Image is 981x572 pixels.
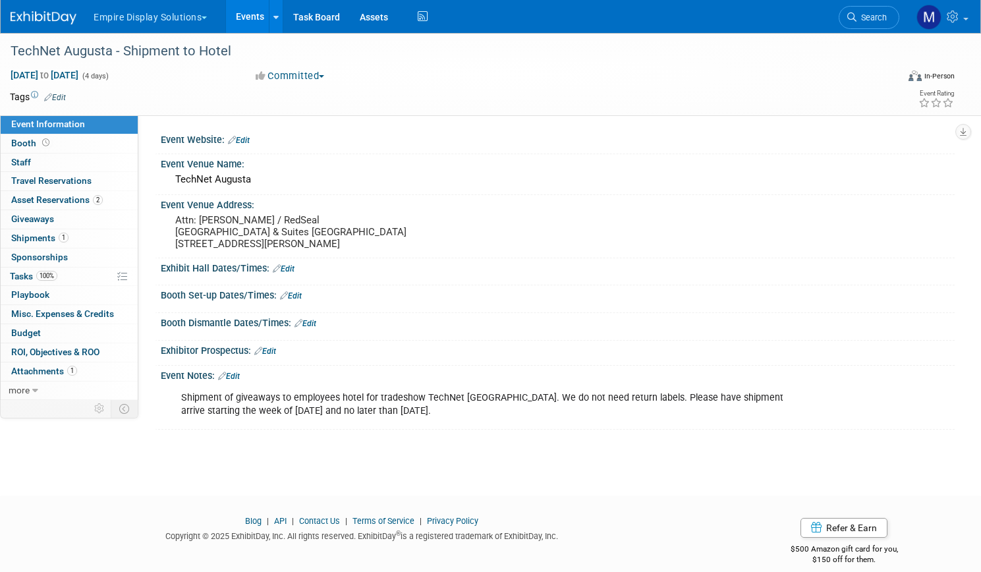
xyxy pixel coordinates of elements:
div: Event Rating [918,90,954,97]
a: Privacy Policy [427,516,478,526]
span: | [289,516,297,526]
span: Budget [11,328,41,338]
a: Refer & Earn [800,518,887,538]
a: Edit [273,264,294,273]
span: Staff [11,157,31,167]
div: Event Venue Name: [161,154,955,171]
div: Event Website: [161,130,955,147]
img: ExhibitDay [11,11,76,24]
div: Event Notes: [161,366,955,383]
a: Playbook [1,286,138,304]
div: Shipment of giveaways to employees hotel for tradeshow TechNet [GEOGRAPHIC_DATA]. We do not need ... [172,385,802,424]
a: Edit [44,93,66,102]
div: Booth Dismantle Dates/Times: [161,313,955,330]
div: In-Person [924,71,955,81]
span: Giveaways [11,214,54,224]
div: Exhibitor Prospectus: [161,341,955,358]
a: Contact Us [299,516,340,526]
img: Matt h [916,5,941,30]
span: 1 [67,366,77,376]
span: | [416,516,425,526]
div: TechNet Augusta - Shipment to Hotel [6,40,874,63]
span: Tasks [10,271,57,281]
span: | [264,516,272,526]
a: API [274,516,287,526]
a: Budget [1,324,138,343]
a: Travel Reservations [1,172,138,190]
span: | [342,516,350,526]
a: Edit [294,319,316,328]
a: Edit [228,136,250,145]
span: ROI, Objectives & ROO [11,347,99,357]
a: Search [839,6,899,29]
td: Personalize Event Tab Strip [88,400,111,417]
td: Toggle Event Tabs [111,400,138,417]
span: Attachments [11,366,77,376]
span: (4 days) [81,72,109,80]
span: Booth [11,138,52,148]
a: more [1,382,138,400]
a: Giveaways [1,210,138,229]
a: Edit [218,372,240,381]
span: 100% [36,271,57,281]
a: Misc. Expenses & Credits [1,305,138,324]
span: [DATE] [DATE] [10,69,79,81]
a: Staff [1,154,138,172]
span: Sponsorships [11,252,68,262]
a: Tasks100% [1,268,138,286]
pre: Attn: [PERSON_NAME] / RedSeal [GEOGRAPHIC_DATA] & Suites [GEOGRAPHIC_DATA] [STREET_ADDRESS][PERSO... [175,214,477,250]
span: Booth not reserved yet [40,138,52,148]
a: Terms of Service [352,516,414,526]
span: Search [856,13,887,22]
span: 1 [59,233,69,243]
td: Tags [10,90,66,103]
span: to [38,70,51,80]
div: TechNet Augusta [171,169,945,190]
a: Sponsorships [1,248,138,267]
a: Edit [280,291,302,300]
a: Asset Reservations2 [1,191,138,210]
img: Format-Inperson.png [909,71,922,81]
span: more [9,385,30,395]
a: ROI, Objectives & ROO [1,343,138,362]
div: Copyright © 2025 ExhibitDay, Inc. All rights reserved. ExhibitDay is a registered trademark of Ex... [10,527,714,542]
span: Misc. Expenses & Credits [11,308,114,319]
span: Shipments [11,233,69,243]
span: Playbook [11,289,49,300]
div: $500 Amazon gift card for you, [733,535,955,565]
div: Event Format [814,69,955,88]
button: Committed [251,69,329,83]
div: Booth Set-up Dates/Times: [161,285,955,302]
span: Asset Reservations [11,194,103,205]
span: 2 [93,195,103,205]
a: Blog [245,516,262,526]
a: Edit [254,347,276,356]
span: Event Information [11,119,85,129]
a: Attachments1 [1,362,138,381]
a: Shipments1 [1,229,138,248]
span: Travel Reservations [11,175,92,186]
a: Booth [1,134,138,153]
div: Exhibit Hall Dates/Times: [161,258,955,275]
div: Event Venue Address: [161,195,955,212]
div: $150 off for them. [733,554,955,565]
sup: ® [396,530,401,537]
a: Event Information [1,115,138,134]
